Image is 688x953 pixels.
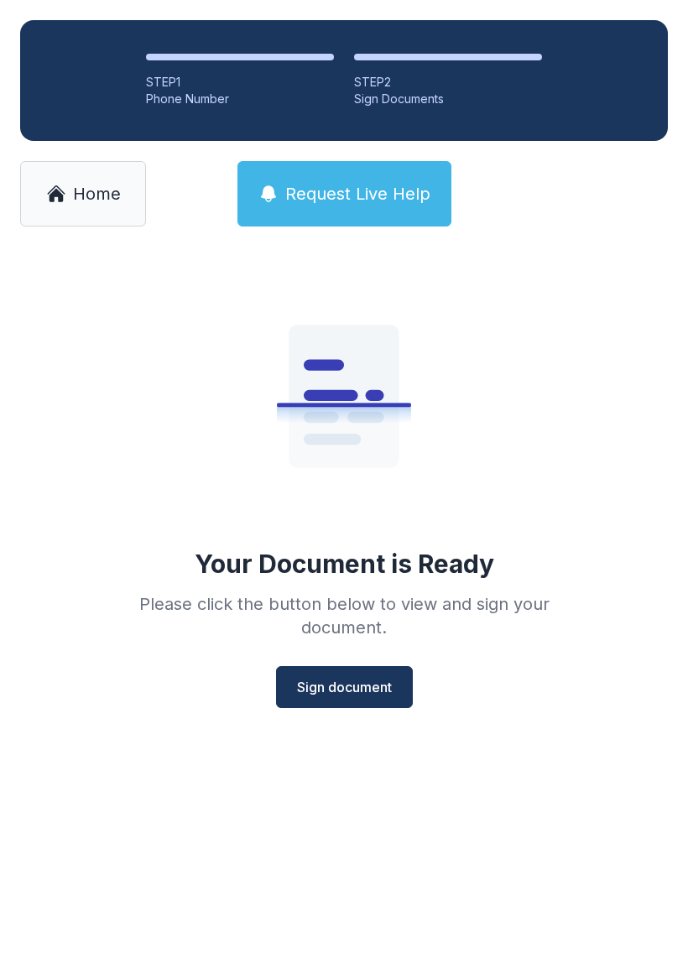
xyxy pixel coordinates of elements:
div: Your Document is Ready [195,549,494,579]
div: STEP 2 [354,74,542,91]
div: STEP 1 [146,74,334,91]
div: Sign Documents [354,91,542,107]
div: Please click the button below to view and sign your document. [102,592,586,639]
span: Sign document [297,677,392,697]
div: Phone Number [146,91,334,107]
span: Home [73,182,121,206]
span: Request Live Help [285,182,430,206]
